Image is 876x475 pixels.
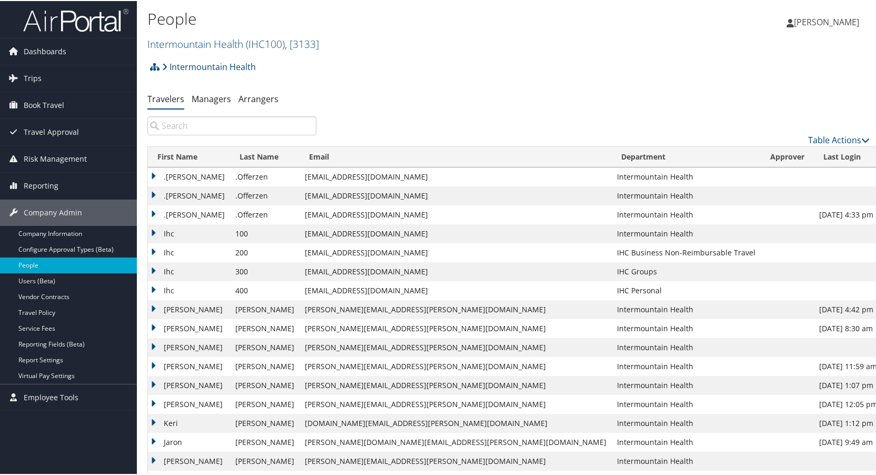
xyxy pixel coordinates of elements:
span: Dashboards [24,37,66,64]
td: [PERSON_NAME][DOMAIN_NAME][EMAIL_ADDRESS][PERSON_NAME][DOMAIN_NAME] [300,432,612,451]
th: Approver [761,146,814,166]
td: 300 [230,261,300,280]
td: [PERSON_NAME] [230,318,300,337]
span: Book Travel [24,91,64,117]
td: [PERSON_NAME] [148,299,230,318]
a: Intermountain Health [147,36,319,50]
td: .[PERSON_NAME] [148,185,230,204]
td: [PERSON_NAME] [230,432,300,451]
td: .Offerzen [230,204,300,223]
td: [PERSON_NAME][EMAIL_ADDRESS][PERSON_NAME][DOMAIN_NAME] [300,375,612,394]
span: Employee Tools [24,383,78,410]
img: airportal-logo.png [23,7,128,32]
td: Intermountain Health [612,223,761,242]
td: 400 [230,280,300,299]
a: Travelers [147,92,184,104]
td: [PERSON_NAME][EMAIL_ADDRESS][PERSON_NAME][DOMAIN_NAME] [300,299,612,318]
td: Intermountain Health [612,299,761,318]
td: Ihc [148,261,230,280]
td: [PERSON_NAME] [230,451,300,470]
a: [PERSON_NAME] [787,5,870,37]
td: Intermountain Health [612,432,761,451]
td: [EMAIL_ADDRESS][DOMAIN_NAME] [300,204,612,223]
td: [PERSON_NAME] [230,413,300,432]
td: Ihc [148,280,230,299]
td: .Offerzen [230,185,300,204]
td: [EMAIL_ADDRESS][DOMAIN_NAME] [300,280,612,299]
td: [PERSON_NAME][EMAIL_ADDRESS][PERSON_NAME][DOMAIN_NAME] [300,318,612,337]
span: Trips [24,64,42,91]
td: Intermountain Health [612,356,761,375]
td: 200 [230,242,300,261]
span: Company Admin [24,199,82,225]
td: Intermountain Health [612,375,761,394]
td: Intermountain Health [612,451,761,470]
td: Ihc [148,242,230,261]
td: .[PERSON_NAME] [148,166,230,185]
td: Ihc [148,223,230,242]
td: Intermountain Health [612,185,761,204]
td: Intermountain Health [612,413,761,432]
td: Intermountain Health [612,166,761,185]
a: Intermountain Health [162,55,256,76]
span: ( IHC100 ) [246,36,285,50]
span: [PERSON_NAME] [794,15,859,27]
th: Email: activate to sort column ascending [300,146,612,166]
td: [EMAIL_ADDRESS][DOMAIN_NAME] [300,242,612,261]
th: First Name: activate to sort column ascending [148,146,230,166]
td: [PERSON_NAME] [230,394,300,413]
td: Jaron [148,432,230,451]
td: [PERSON_NAME] [230,337,300,356]
td: [PERSON_NAME] [148,451,230,470]
span: Reporting [24,172,58,198]
td: [PERSON_NAME] [148,356,230,375]
td: Intermountain Health [612,337,761,356]
th: Last Name: activate to sort column descending [230,146,300,166]
a: Table Actions [808,133,870,145]
td: [PERSON_NAME] [230,375,300,394]
td: [PERSON_NAME] [230,299,300,318]
span: Risk Management [24,145,87,171]
td: IHC Personal [612,280,761,299]
td: [PERSON_NAME] [148,337,230,356]
span: Travel Approval [24,118,79,144]
td: [EMAIL_ADDRESS][DOMAIN_NAME] [300,185,612,204]
td: [PERSON_NAME][EMAIL_ADDRESS][PERSON_NAME][DOMAIN_NAME] [300,451,612,470]
td: [EMAIL_ADDRESS][DOMAIN_NAME] [300,166,612,185]
td: Intermountain Health [612,204,761,223]
input: Search [147,115,316,134]
td: [PERSON_NAME] [148,375,230,394]
td: 100 [230,223,300,242]
td: [PERSON_NAME][EMAIL_ADDRESS][PERSON_NAME][DOMAIN_NAME] [300,356,612,375]
td: Intermountain Health [612,318,761,337]
td: [DOMAIN_NAME][EMAIL_ADDRESS][PERSON_NAME][DOMAIN_NAME] [300,413,612,432]
td: [PERSON_NAME] [148,394,230,413]
span: , [ 3133 ] [285,36,319,50]
th: Department: activate to sort column ascending [612,146,761,166]
td: IHC Business Non-Reimbursable Travel [612,242,761,261]
td: .[PERSON_NAME] [148,204,230,223]
td: [EMAIL_ADDRESS][DOMAIN_NAME] [300,261,612,280]
td: .Offerzen [230,166,300,185]
td: Keri [148,413,230,432]
td: [PERSON_NAME][EMAIL_ADDRESS][PERSON_NAME][DOMAIN_NAME] [300,394,612,413]
td: [PERSON_NAME][EMAIL_ADDRESS][PERSON_NAME][DOMAIN_NAME] [300,337,612,356]
td: [EMAIL_ADDRESS][DOMAIN_NAME] [300,223,612,242]
a: Managers [192,92,231,104]
td: Intermountain Health [612,394,761,413]
a: Arrangers [238,92,278,104]
td: [PERSON_NAME] [230,356,300,375]
h1: People [147,7,629,29]
td: IHC Groups [612,261,761,280]
td: [PERSON_NAME] [148,318,230,337]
